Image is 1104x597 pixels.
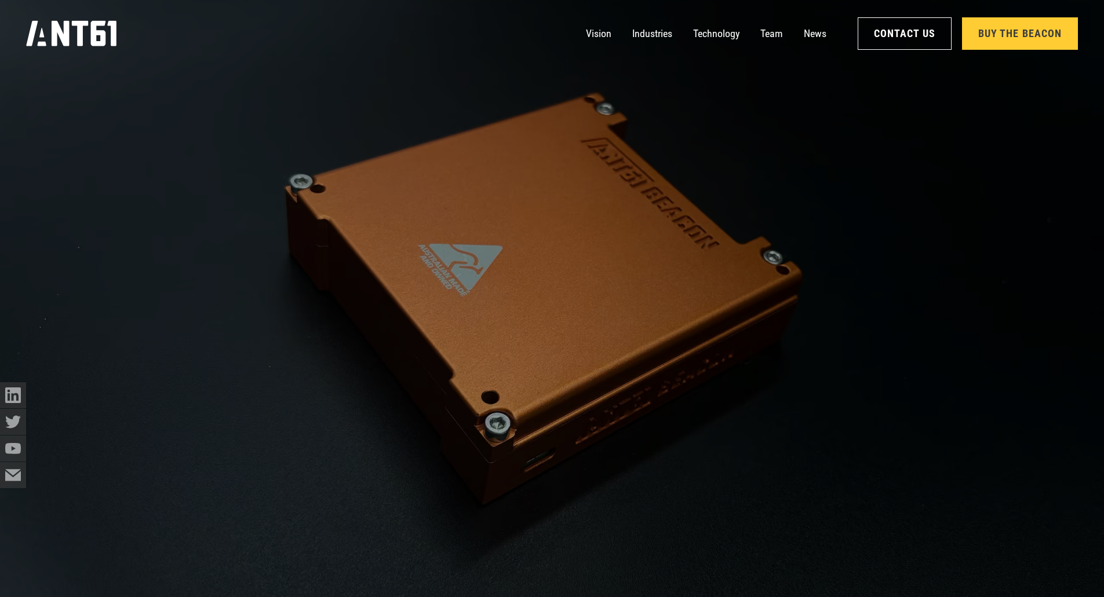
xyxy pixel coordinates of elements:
[693,21,739,47] a: Technology
[858,17,952,50] a: Contact Us
[760,21,783,47] a: Team
[962,17,1079,50] a: Buy the Beacon
[804,21,826,47] a: News
[632,21,672,47] a: Industries
[586,21,611,47] a: Vision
